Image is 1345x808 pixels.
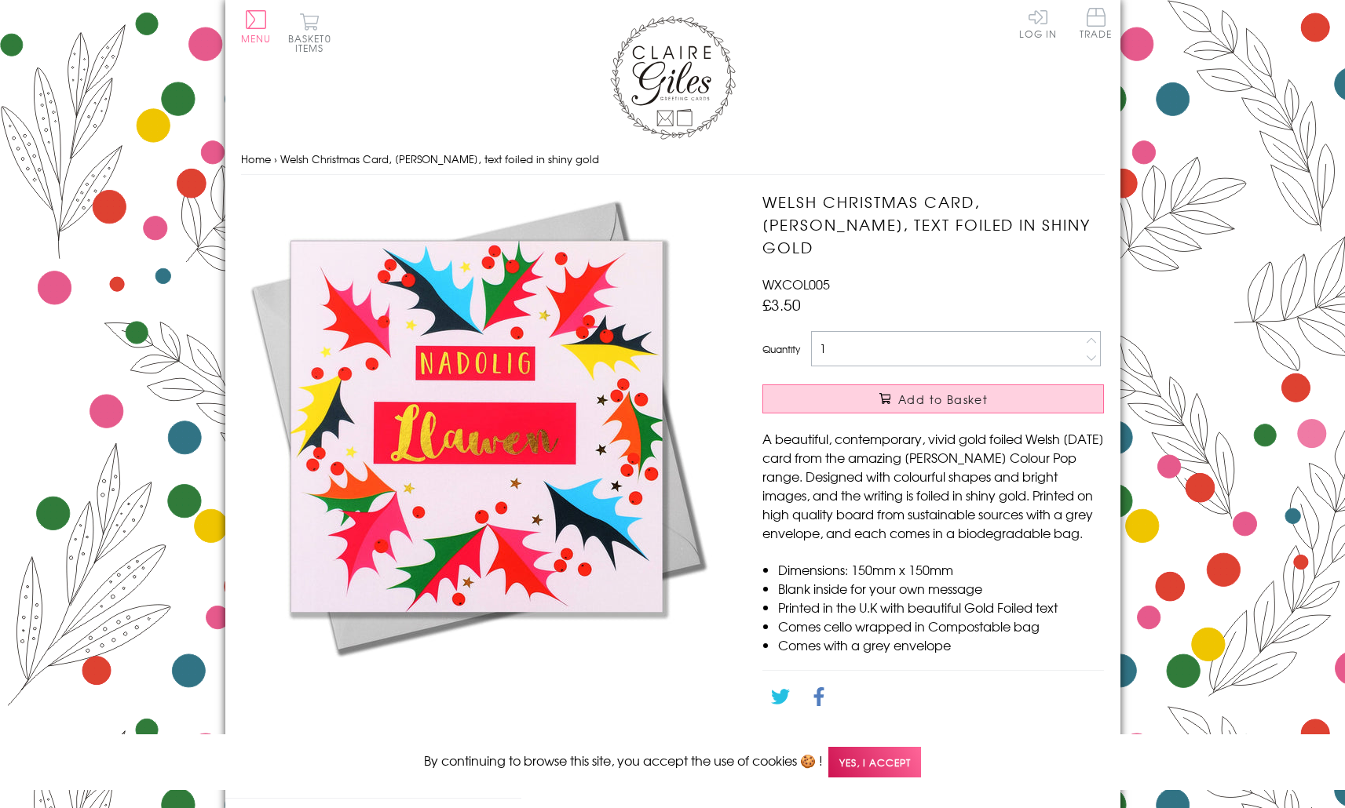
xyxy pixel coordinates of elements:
label: Quantity [762,342,800,356]
a: Home [241,151,271,166]
button: Basket0 items [288,13,331,53]
span: Yes, I accept [828,747,921,777]
img: Welsh Christmas Card, Bright Holly, text foiled in shiny gold [241,191,712,661]
img: Claire Giles Greetings Cards [610,16,736,140]
li: Dimensions: 150mm x 150mm [778,560,1104,579]
a: Log In [1019,8,1057,38]
button: Menu [241,10,272,43]
span: › [274,151,277,166]
span: 0 items [295,31,331,55]
span: £3.50 [762,293,801,315]
h1: Welsh Christmas Card, [PERSON_NAME], text foiled in shiny gold [762,191,1104,258]
a: Go back to the collection [776,730,928,748]
span: Trade [1080,8,1113,38]
button: Add to Basket [762,384,1104,413]
a: Trade [1080,8,1113,42]
span: Menu [241,31,272,45]
li: Comes cello wrapped in Compostable bag [778,617,1104,635]
span: Welsh Christmas Card, [PERSON_NAME], text foiled in shiny gold [280,151,599,166]
li: Blank inside for your own message [778,579,1104,598]
span: WXCOL005 [762,275,830,293]
li: Comes with a grey envelope [778,635,1104,654]
span: Add to Basket [898,391,988,407]
p: A beautiful, contemporary, vivid gold foiled Welsh [DATE] card from the amazing [PERSON_NAME] Col... [762,429,1104,542]
li: Printed in the U.K with beautiful Gold Foiled text [778,598,1104,617]
nav: breadcrumbs [241,144,1105,176]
